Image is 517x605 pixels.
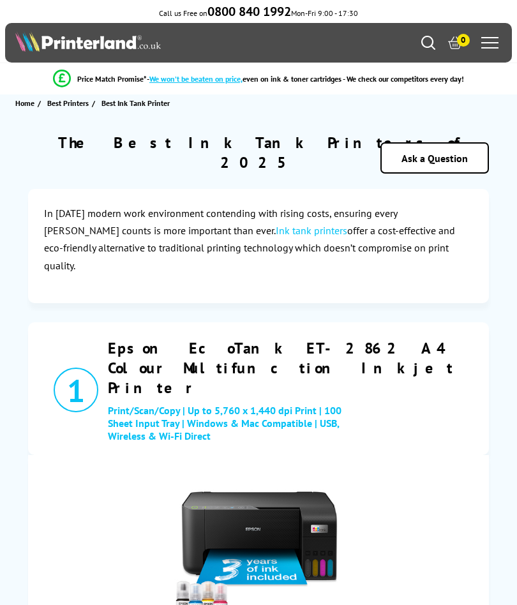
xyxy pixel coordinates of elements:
[15,96,34,110] span: Home
[28,133,488,172] h1: The Best Ink Tank Printers of 2025
[108,338,482,398] a: Epson EcoTank ET-2862 A4 Colour Multifunction Inkjet Printer
[147,74,464,84] div: - even on ink & toner cartridges - We check our competitors every day!
[6,68,511,90] li: modal_Promise
[108,404,351,442] span: Print/Scan/Copy | Up to 5,760 x 1,440 dpi Print | 100 Sheet Input Tray | Windows & Mac Compatible...
[207,3,291,20] b: 0800 840 1992
[149,74,243,84] span: We won’t be beaten on price,
[15,31,160,52] img: Printerland Logo
[15,96,38,110] a: Home
[207,8,291,18] a: 0800 840 1992
[448,36,462,50] a: 0
[77,74,147,84] span: Price Match Promise*
[457,34,470,47] span: 0
[101,96,170,110] span: Best Ink Tank Printer
[44,205,472,274] p: In [DATE] modern work environment contending with rising costs, ensuring every [PERSON_NAME] coun...
[421,36,435,50] a: Search
[401,152,468,165] a: Ask a Question
[15,31,258,54] a: Printerland Logo
[54,368,98,412] div: 1
[47,96,89,110] span: Best Printers
[47,96,92,110] a: Best Printers
[101,96,173,110] a: Best Ink Tank Printer
[276,224,347,237] a: Ink tank printers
